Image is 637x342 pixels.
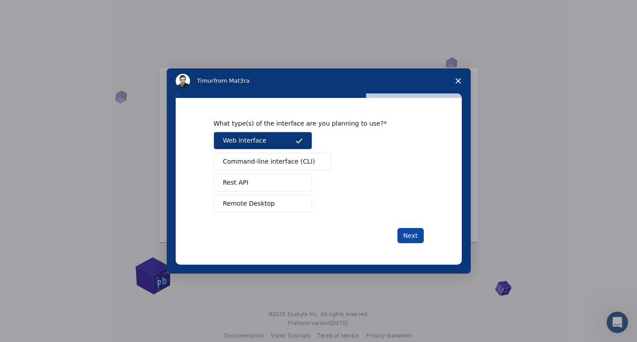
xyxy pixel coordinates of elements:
button: Command-line interface (CLI) [214,153,332,170]
button: Next [397,228,424,243]
span: Support [18,6,50,14]
div: What type(s) of the interface are you planning to use? [214,119,410,127]
span: Remote Desktop [223,199,275,208]
button: Remote Desktop [214,195,312,212]
button: Web interface [214,132,312,149]
span: Close survey [446,68,471,93]
span: Command-line interface (CLI) [223,157,315,166]
span: Web interface [223,136,266,145]
span: Rest API [223,178,249,187]
span: Timur [197,77,214,84]
img: Profile image for Timur [176,74,190,88]
span: from Mat3ra [214,77,249,84]
button: Rest API [214,174,312,191]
